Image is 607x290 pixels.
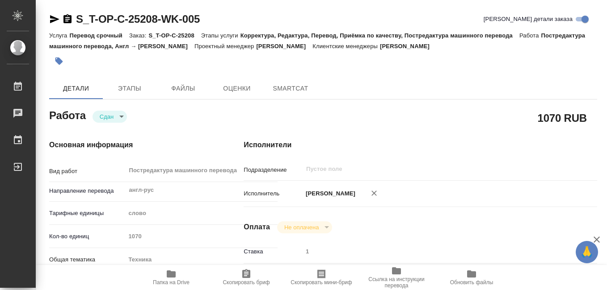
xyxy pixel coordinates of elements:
p: Этапы услуги [201,32,240,39]
p: Заказ: [129,32,148,39]
h4: Основная информация [49,140,208,150]
button: Добавить тэг [49,51,69,71]
input: Пустое поле [303,245,568,258]
input: Пустое поле [125,230,278,243]
button: Сдан [97,113,116,120]
button: Удалить исполнителя [364,183,384,203]
span: SmartCat [269,83,312,94]
span: Ссылка на инструкции перевода [364,276,429,289]
span: Оценки [215,83,258,94]
p: Перевод срочный [69,32,129,39]
p: Услуга [49,32,69,39]
span: 🙏 [579,243,594,261]
p: Ставка [244,247,303,256]
span: Обновить файлы [450,279,493,286]
button: Ссылка на инструкции перевода [359,265,434,290]
div: Сдан [93,111,127,123]
input: Пустое поле [305,164,547,174]
p: [PERSON_NAME] [303,189,355,198]
p: Работа [519,32,541,39]
p: Клиентские менеджеры [312,43,380,50]
span: Скопировать мини-бриф [291,279,352,286]
p: Общая тематика [49,255,125,264]
p: Подразделение [244,166,303,174]
button: Скопировать бриф [209,265,284,290]
button: Скопировать ссылку для ЯМессенджера [49,14,60,25]
p: Тарифные единицы [49,209,125,218]
p: S_T-OP-C-25208 [148,32,201,39]
h2: 1070 RUB [538,110,587,125]
p: Вид работ [49,167,125,176]
button: Папка на Drive [134,265,209,290]
h2: Работа [49,107,86,123]
div: слово [125,206,278,221]
span: Файлы [162,83,205,94]
span: [PERSON_NAME] детали заказа [484,15,573,24]
div: Сдан [277,221,332,233]
span: Скопировать бриф [223,279,270,286]
h4: Оплата [244,222,270,232]
button: Скопировать ссылку [62,14,73,25]
p: [PERSON_NAME] [256,43,312,50]
p: Проектный менеджер [194,43,256,50]
span: Папка на Drive [153,279,190,286]
button: Не оплачена [282,224,321,231]
div: Техника [125,252,278,267]
a: S_T-OP-C-25208-WK-005 [76,13,200,25]
p: Кол-во единиц [49,232,125,241]
span: Детали [55,83,97,94]
p: Корректура, Редактура, Перевод, Приёмка по качеству, Постредактура машинного перевода [240,32,519,39]
p: Направление перевода [49,186,125,195]
p: [PERSON_NAME] [380,43,436,50]
button: Скопировать мини-бриф [284,265,359,290]
button: Обновить файлы [434,265,509,290]
h4: Исполнители [244,140,597,150]
button: 🙏 [576,241,598,263]
span: Этапы [108,83,151,94]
